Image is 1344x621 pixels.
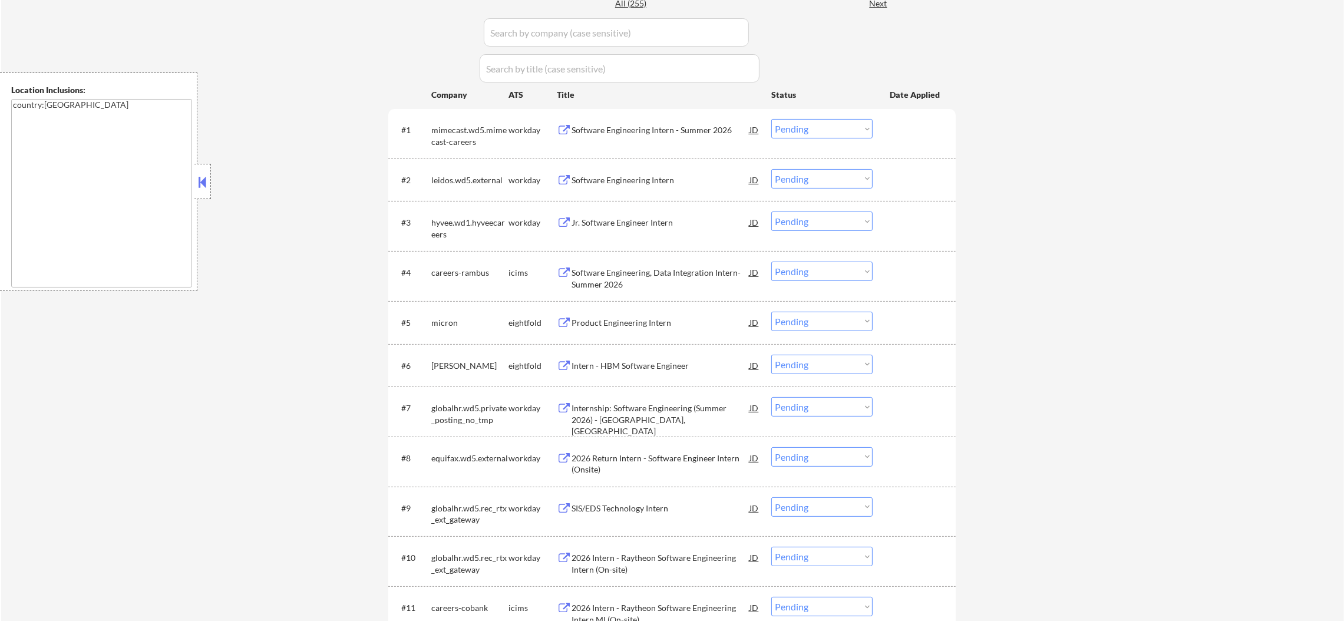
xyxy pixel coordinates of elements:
div: JD [748,597,760,618]
div: JD [748,212,760,233]
div: #11 [401,602,422,614]
div: micron [431,317,508,329]
div: eightfold [508,360,557,372]
div: Software Engineering, Data Integration Intern- Summer 2026 [572,267,749,290]
div: globalhr.wd5.rec_rtx_ext_gateway [431,503,508,526]
div: globalhr.wd5.private_posting_no_tmp [431,402,508,425]
input: Search by title (case sensitive) [480,54,759,82]
div: #7 [401,402,422,414]
div: #8 [401,452,422,464]
div: JD [748,497,760,518]
div: JD [748,119,760,140]
div: Status [771,84,873,105]
div: workday [508,174,557,186]
div: Location Inclusions: [11,84,193,96]
div: careers-rambus [431,267,508,279]
div: Jr. Software Engineer Intern [572,217,749,229]
div: careers-cobank [431,602,508,614]
div: JD [748,355,760,376]
div: #2 [401,174,422,186]
div: icims [508,267,557,279]
div: #1 [401,124,422,136]
div: #10 [401,552,422,564]
div: leidos.wd5.external [431,174,508,186]
div: Software Engineering Intern - Summer 2026 [572,124,749,136]
div: equifax.wd5.external [431,452,508,464]
div: JD [748,169,760,190]
div: globalhr.wd5.rec_rtx_ext_gateway [431,552,508,575]
div: Intern - HBM Software Engineer [572,360,749,372]
div: Product Engineering Intern [572,317,749,329]
div: JD [748,447,760,468]
div: #5 [401,317,422,329]
input: Search by company (case sensitive) [484,18,749,47]
div: workday [508,503,557,514]
div: ATS [508,89,557,101]
div: 2026 Return Intern - Software Engineer Intern (Onsite) [572,452,749,475]
div: hyvee.wd1.hyveecareers [431,217,508,240]
div: SIS/EDS Technology Intern [572,503,749,514]
div: Date Applied [890,89,942,101]
div: workday [508,552,557,564]
div: 2026 Intern - Raytheon Software Engineering Intern (On-site) [572,552,749,575]
div: eightfold [508,317,557,329]
div: Company [431,89,508,101]
div: workday [508,452,557,464]
div: workday [508,402,557,414]
div: #4 [401,267,422,279]
div: #9 [401,503,422,514]
div: JD [748,312,760,333]
div: Title [557,89,760,101]
div: Internship: Software Engineering (Summer 2026) - [GEOGRAPHIC_DATA], [GEOGRAPHIC_DATA] [572,402,749,437]
div: JD [748,547,760,568]
div: workday [508,217,557,229]
div: mimecast.wd5.mimecast-careers [431,124,508,147]
div: #3 [401,217,422,229]
div: JD [748,397,760,418]
div: Software Engineering Intern [572,174,749,186]
div: JD [748,262,760,283]
div: icims [508,602,557,614]
div: #6 [401,360,422,372]
div: [PERSON_NAME] [431,360,508,372]
div: workday [508,124,557,136]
